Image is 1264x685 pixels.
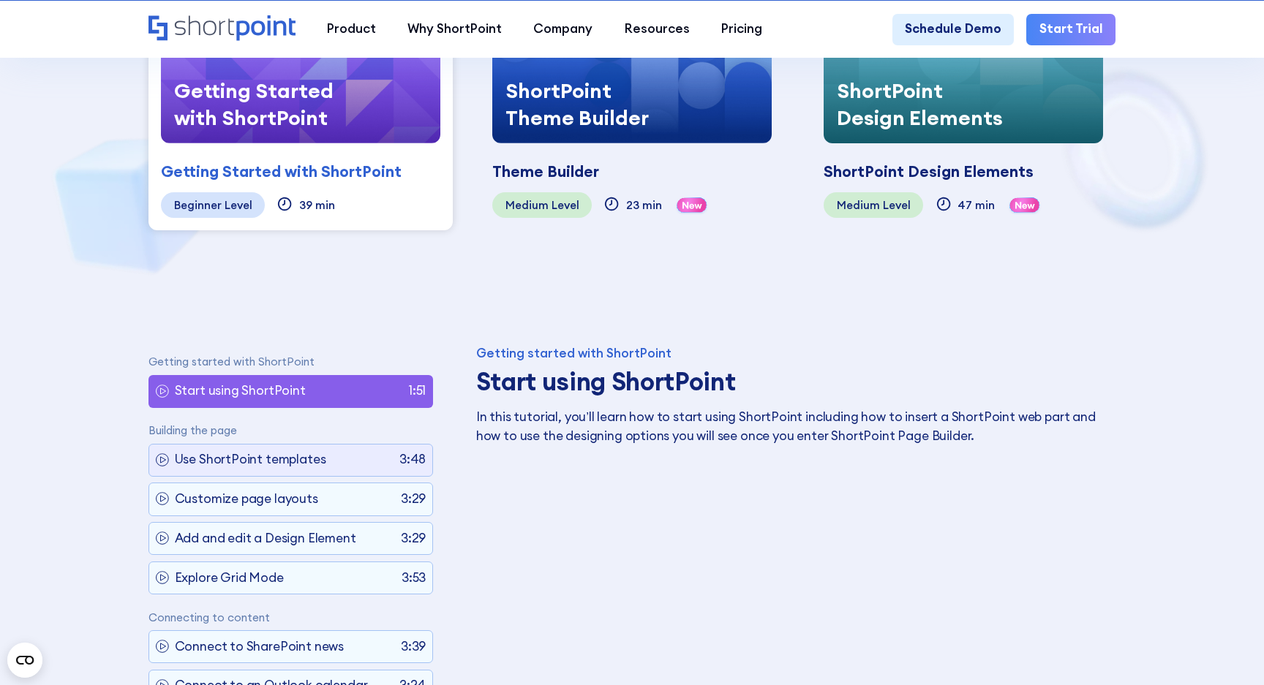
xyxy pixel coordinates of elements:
a: Company [518,14,609,45]
p: Customize page layouts [175,490,318,509]
div: 23 min [626,199,662,212]
div: Getting started with ShortPoint [476,347,1106,360]
div: 47 min [958,199,995,212]
p: Building the page [148,424,433,437]
p: 1:51 [409,382,426,401]
div: Getting Started with ShortPoint [161,65,360,144]
a: Home [148,15,296,43]
div: Company [533,20,592,39]
p: 3:29 [401,529,426,548]
p: Explore Grid Mode [175,569,284,588]
a: Schedule Demo [892,14,1015,45]
button: Open CMP widget [7,643,42,678]
p: Connecting to content [148,611,433,624]
div: ShortPoint Theme Builder [492,65,691,144]
p: 3:39 [401,637,426,656]
iframe: Chat Widget [1001,515,1264,685]
div: Medium [837,199,880,212]
div: Level [225,199,252,212]
p: Start using ShortPoint [175,382,306,401]
div: Pricing [721,20,762,39]
a: Start Trial [1026,14,1116,45]
p: Add and edit a Design Element [175,529,356,548]
div: Product [327,20,376,39]
a: Resources [609,14,705,45]
p: 3:29 [401,490,426,509]
p: Getting started with ShortPoint [148,355,433,368]
div: Why ShortPoint [407,20,502,39]
p: Use ShortPoint templates [175,450,326,469]
a: Pricing [705,14,778,45]
a: Product [312,14,392,45]
div: Resources [625,20,690,39]
a: Why ShortPoint [392,14,518,45]
h3: Start using ShortPoint [476,366,1106,396]
p: Connect to SharePoint news [175,637,345,656]
div: 39 min [299,199,335,212]
div: Level [883,199,911,212]
p: 3:48 [399,450,426,469]
p: 3:53 [402,569,426,588]
div: Getting Started with ShortPoint [161,159,402,183]
div: Medium [505,199,549,212]
div: Theme Builder [492,159,599,183]
div: ShortPoint Design Elements [824,159,1034,183]
p: In this tutorial, you’ll learn how to start using ShortPoint including how to insert a ShortPoint... [476,408,1106,446]
div: Beginner [174,199,222,212]
div: ShortPoint Design Elements [824,65,1023,144]
div: Level [552,199,579,212]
